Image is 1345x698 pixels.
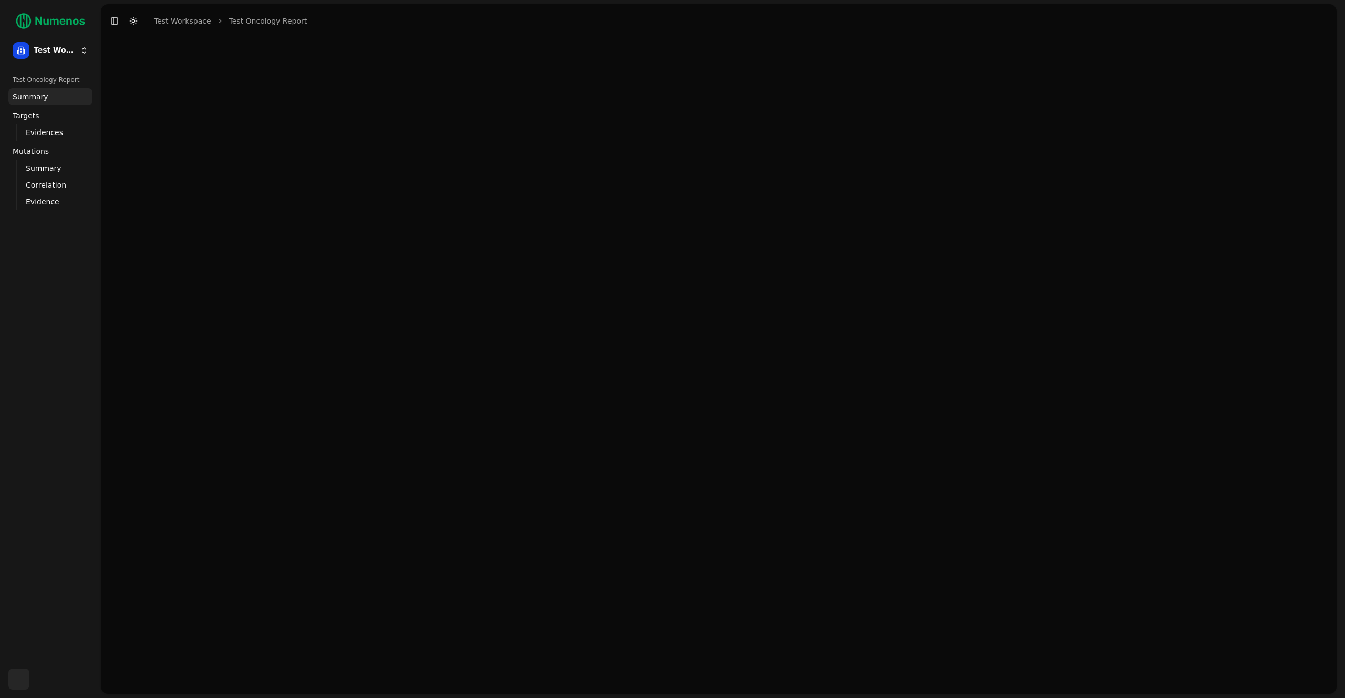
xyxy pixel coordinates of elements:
[22,161,80,176] a: Summary
[8,71,92,88] div: Test Oncology Report
[154,16,211,26] a: Test Workspace
[13,146,49,157] span: Mutations
[8,143,92,160] a: Mutations
[26,127,63,138] span: Evidences
[26,180,66,190] span: Correlation
[22,125,80,140] a: Evidences
[26,163,61,173] span: Summary
[26,197,59,207] span: Evidence
[34,46,76,55] span: Test Workspace
[13,91,48,102] span: Summary
[22,194,80,209] a: Evidence
[8,88,92,105] a: Summary
[229,16,307,26] a: Test Oncology Report
[8,8,92,34] img: Numenos
[13,110,39,121] span: Targets
[8,107,92,124] a: Targets
[154,16,307,26] nav: breadcrumb
[8,38,92,63] button: Test Workspace
[22,178,80,192] a: Correlation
